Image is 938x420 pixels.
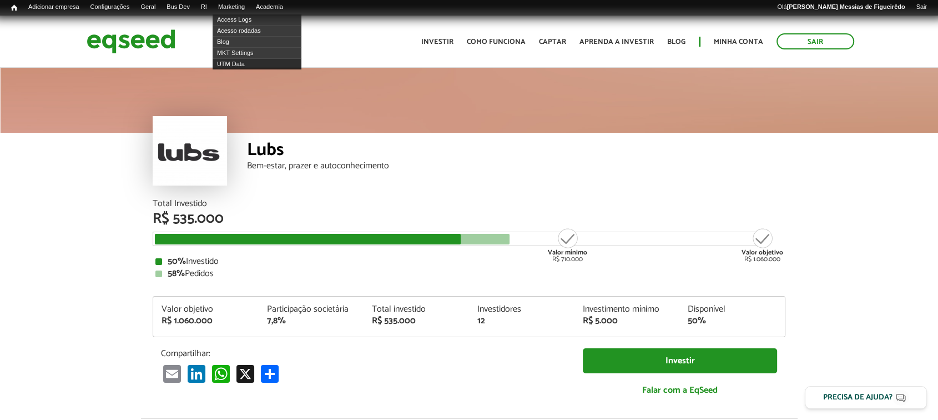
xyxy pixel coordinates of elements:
[688,317,776,326] div: 50%
[234,364,256,383] a: X
[161,348,566,359] p: Compartilhar:
[583,305,672,314] div: Investimento mínimo
[742,247,783,258] strong: Valor objetivo
[168,254,186,269] strong: 50%
[477,317,566,326] div: 12
[267,317,356,326] div: 7,8%
[85,3,135,12] a: Configurações
[6,3,23,13] a: Início
[742,227,783,263] div: R$ 1.060.000
[161,3,195,12] a: Bus Dev
[153,199,785,208] div: Total Investido
[421,38,453,46] a: Investir
[267,305,356,314] div: Participação societária
[910,3,932,12] a: Sair
[539,38,566,46] a: Captar
[161,364,183,383] a: Email
[583,379,777,402] a: Falar com a EqSeed
[162,305,250,314] div: Valor objetivo
[135,3,161,12] a: Geral
[579,38,654,46] a: Aprenda a investir
[372,305,461,314] div: Total investido
[250,3,289,12] a: Academia
[688,305,776,314] div: Disponível
[771,3,910,12] a: Olá[PERSON_NAME] Messias de Figueirêdo
[547,227,588,263] div: R$ 710.000
[372,317,461,326] div: R$ 535.000
[714,38,763,46] a: Minha conta
[168,266,185,281] strong: 58%
[583,317,672,326] div: R$ 5.000
[467,38,526,46] a: Como funciona
[213,3,250,12] a: Marketing
[548,247,587,258] strong: Valor mínimo
[185,364,208,383] a: LinkedIn
[213,14,301,25] a: Access Logs
[247,141,785,162] div: Lubs
[11,4,17,12] span: Início
[776,33,854,49] a: Sair
[155,257,783,266] div: Investido
[259,364,281,383] a: Compartilhar
[155,269,783,278] div: Pedidos
[162,317,250,326] div: R$ 1.060.000
[667,38,685,46] a: Blog
[87,27,175,56] img: EqSeed
[195,3,213,12] a: RI
[786,3,905,10] strong: [PERSON_NAME] Messias de Figueirêdo
[153,212,785,226] div: R$ 535.000
[247,162,785,171] div: Bem-estar, prazer e autoconhecimento
[583,348,777,373] a: Investir
[210,364,232,383] a: WhatsApp
[477,305,566,314] div: Investidores
[23,3,85,12] a: Adicionar empresa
